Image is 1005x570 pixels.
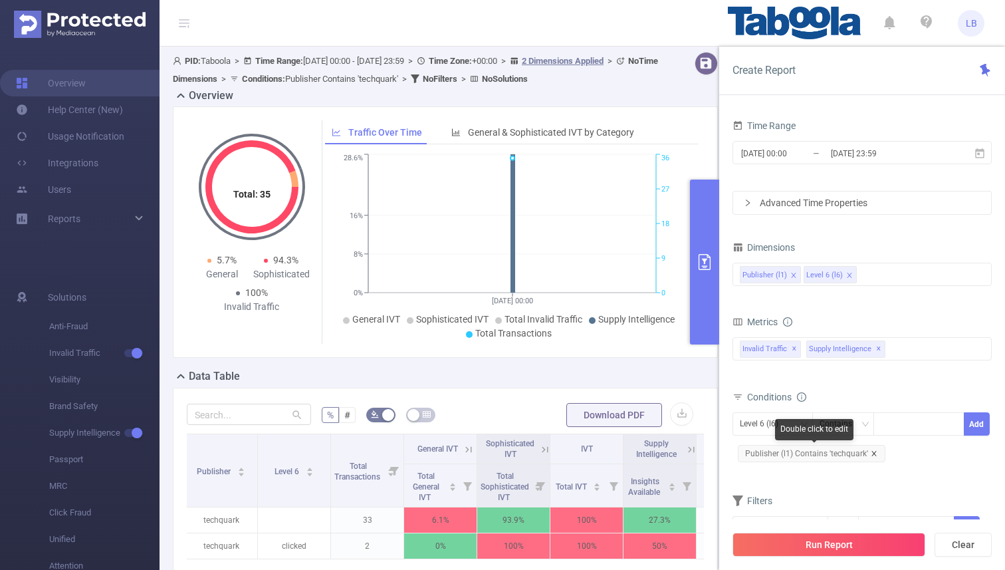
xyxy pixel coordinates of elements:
i: icon: caret-up [237,466,245,470]
a: Integrations [16,150,98,176]
div: Sort [593,481,601,489]
span: Total Sophisticated IVT [481,472,529,502]
div: Sort [668,481,676,489]
p: 27.3% [623,507,696,533]
span: > [231,56,243,66]
tspan: 0% [354,289,363,297]
p: techquark [185,533,257,559]
p: 6.1% [404,507,477,533]
tspan: 0 [661,289,665,297]
a: Users [16,176,71,203]
p: techquark [185,507,257,533]
span: > [404,56,417,66]
i: icon: line-chart [332,128,341,137]
i: icon: caret-up [669,481,676,485]
input: Search... [187,404,311,425]
i: icon: close [846,272,853,280]
i: icon: bar-chart [451,128,461,137]
p: 50% [623,533,696,559]
span: Total Transactions [334,462,382,482]
span: Reports [48,214,80,224]
span: Time Range [732,120,796,131]
div: Sort [449,481,457,489]
input: Start date [740,144,847,162]
i: icon: info-circle [783,317,792,327]
span: # [344,410,350,420]
span: Publisher Contains 'techquark' [242,74,398,84]
div: ≥ [835,517,849,539]
i: icon: user [173,57,185,65]
span: Conditions [747,392,806,402]
span: General IVT [417,444,458,454]
span: Supply Intelligence [598,314,675,325]
tspan: 18 [661,219,669,228]
div: Publisher (l1) [742,267,787,284]
i: Filter menu [531,464,550,507]
a: Usage Notification [16,123,124,150]
b: No Filters [423,74,457,84]
i: icon: caret-up [449,481,457,485]
i: icon: info-circle [797,392,806,402]
div: Sophisticated [252,267,312,281]
i: icon: caret-down [669,486,676,490]
span: Supply Intelligence [49,420,160,446]
p: 0% [404,533,477,559]
span: > [217,74,230,84]
span: Metrics [732,317,778,327]
i: icon: caret-up [306,466,313,470]
span: Supply Intelligence [806,341,885,358]
tspan: 28.6% [344,154,363,163]
span: 94.3% [273,255,298,265]
span: Total Transactions [475,328,552,339]
b: Conditions : [242,74,285,84]
tspan: [DATE] 00:00 [492,297,533,305]
div: Sort [237,466,245,474]
span: Filters [732,496,772,506]
a: Overview [16,70,86,96]
i: Filter menu [385,434,403,507]
span: > [604,56,616,66]
span: 100% [245,287,268,298]
span: MRC [49,473,160,499]
p: 2 [331,533,403,559]
i: Filter menu [604,464,623,507]
span: % [327,410,334,420]
span: Total General IVT [413,472,439,502]
i: icon: right [744,199,752,207]
h2: Data Table [189,368,240,384]
button: Add [954,516,980,539]
i: icon: close [790,272,797,280]
div: Double click to edit [775,419,853,440]
i: icon: caret-down [594,486,601,490]
tspan: 9 [661,254,665,263]
span: > [398,74,411,84]
span: Unified [49,526,160,553]
tspan: 36 [661,154,669,163]
i: icon: bg-colors [371,410,379,418]
span: Anti-Fraud [49,313,160,340]
span: Click Fraud [49,499,160,526]
span: Level 6 [275,467,301,476]
button: Run Report [732,533,925,557]
span: Taboola [DATE] 00:00 - [DATE] 23:59 +00:00 [173,56,658,84]
span: Solutions [48,284,86,311]
tspan: 8% [354,250,363,259]
i: icon: caret-down [449,486,457,490]
a: Help Center (New) [16,96,123,123]
i: icon: close [871,450,877,457]
p: 100% [550,507,623,533]
input: End date [830,144,937,162]
img: Protected Media [14,11,146,38]
span: > [457,74,470,84]
button: Download PDF [566,403,662,427]
span: Visibility [49,366,160,393]
div: Level 6 (l6) [806,267,843,284]
u: 2 Dimensions Applied [522,56,604,66]
span: Passport [49,446,160,473]
p: 0% [697,533,769,559]
h2: Overview [189,88,233,104]
span: Total Invalid Traffic [504,314,582,325]
div: Contains [820,413,861,435]
span: Invalid Traffic [49,340,160,366]
button: Clear [935,533,992,557]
